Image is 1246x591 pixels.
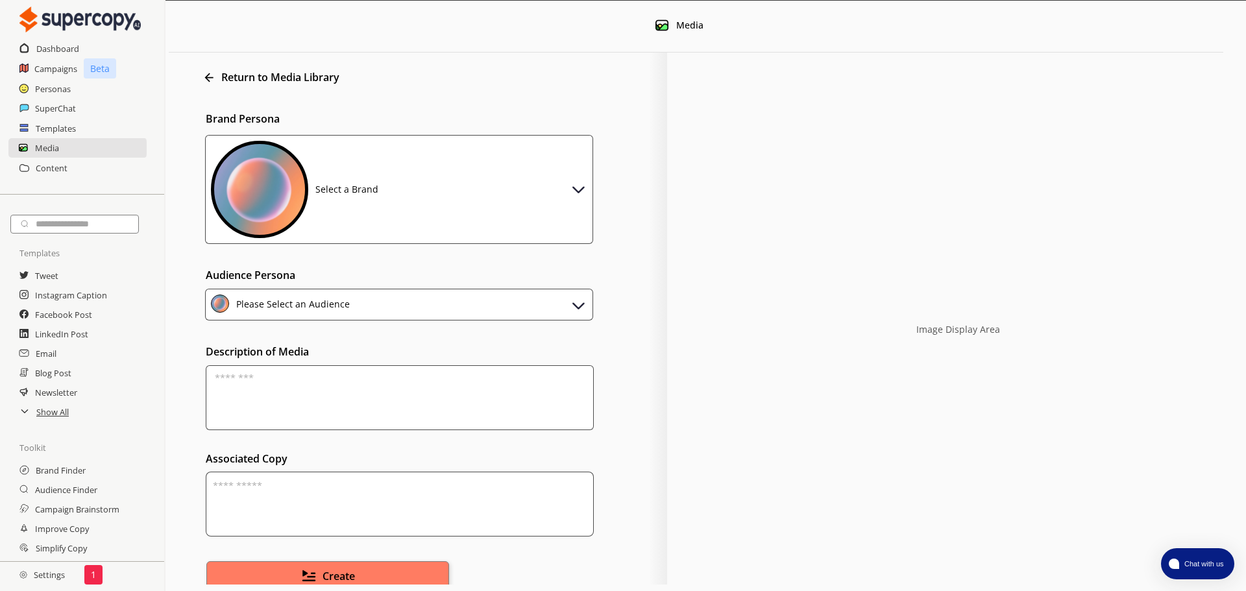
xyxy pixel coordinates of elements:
a: Media [35,138,59,158]
p: Brand Persona [206,114,667,124]
img: Brand [211,141,308,238]
p: 1 [91,570,96,580]
img: Media Icon [655,19,668,32]
a: Content [36,158,67,178]
a: Simplify Copy [36,538,87,558]
p: Description of Media [206,346,667,357]
div: Please Select an Audience [232,296,350,317]
span: Create [323,569,355,583]
img: Audience [211,295,229,313]
a: Instagram Caption [35,285,107,305]
p: Beta [84,58,116,78]
img: Dropdown [569,296,587,314]
a: Audience Finder [35,480,97,500]
div: Select a Brand [311,180,378,202]
a: SuperChat [35,99,76,118]
a: Email [36,344,56,363]
a: Templates [36,119,76,138]
a: Expand Copy [35,558,86,577]
a: Dashboard [36,39,79,58]
a: Campaign Brainstorm [35,500,119,519]
label: Associated Copy [206,453,667,464]
a: Tweet [35,266,58,285]
a: Facebook Post [35,305,92,324]
a: LinkedIn Post [35,324,88,344]
a: Blog Post [35,363,71,383]
img: Close [19,571,27,579]
div: Media [676,20,703,30]
a: Show All [36,402,69,422]
a: Newsletter [35,383,77,402]
a: Improve Copy [35,519,89,538]
a: Brand Finder [36,461,86,480]
a: Campaigns [34,59,77,78]
p: Image Display Area [916,324,1000,335]
a: Personas [35,79,71,99]
button: atlas-launcher [1161,548,1234,579]
img: Playlist Icon [302,568,316,583]
img: Dropdown [569,180,587,198]
div: Return to Media Library [182,66,648,88]
p: Audience Persona [206,270,667,280]
span: Chat with us [1179,559,1227,569]
img: Close [19,6,141,32]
